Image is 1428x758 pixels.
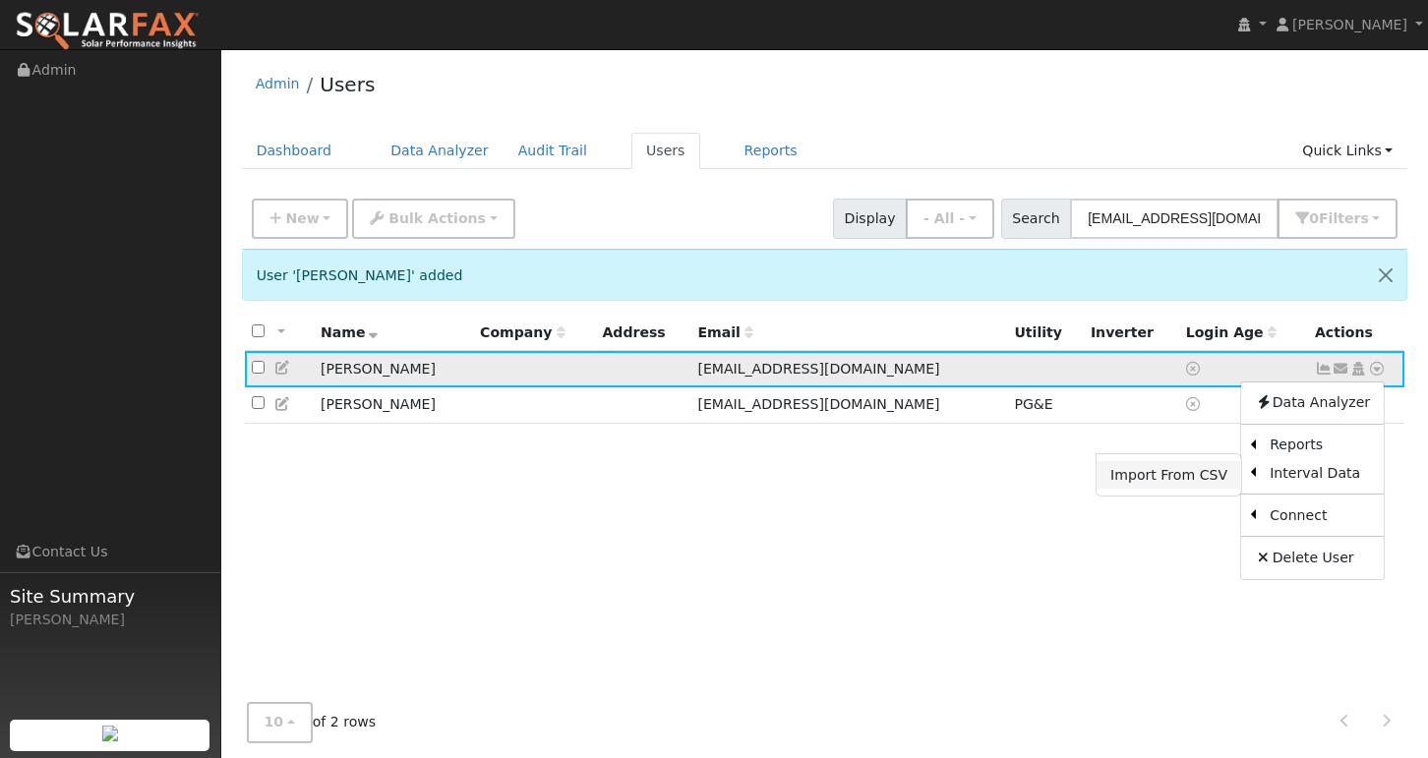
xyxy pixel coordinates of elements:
img: retrieve [102,726,118,741]
a: Audit Trail [504,133,602,169]
span: of 2 rows [247,703,377,743]
span: Days since last login [1186,324,1277,340]
span: [PERSON_NAME] [1292,17,1407,32]
a: No login access [1186,396,1204,412]
td: [PERSON_NAME] [314,387,473,424]
span: PG&E [1014,396,1052,412]
a: Reports [730,133,812,169]
span: Email [697,324,752,340]
span: Name [321,324,379,340]
a: Edit User [274,360,292,376]
div: Address [602,322,684,343]
button: - All - [906,199,994,239]
span: Search [1001,199,1071,239]
button: 0Filters [1278,199,1398,239]
a: Users [320,73,375,96]
a: Import From CSV [1097,461,1241,489]
td: [PERSON_NAME] [314,351,473,387]
a: Dashboard [242,133,347,169]
span: Display [833,199,907,239]
a: Interval Data [1256,459,1384,487]
img: SolarFax [15,11,200,52]
span: [EMAIL_ADDRESS][DOMAIN_NAME] [697,361,939,377]
span: Bulk Actions [388,210,486,226]
a: Other actions [1368,359,1386,379]
div: Inverter [1091,322,1172,343]
div: [PERSON_NAME] [10,610,210,630]
span: Filter [1319,210,1369,226]
div: Utility [1014,322,1076,343]
input: Search [1070,199,1279,239]
a: No login access [1186,361,1204,377]
span: User '[PERSON_NAME]' added [257,267,463,283]
span: Company name [480,324,565,340]
a: Reports [1256,432,1384,459]
a: Data Analyzer [376,133,504,169]
span: New [285,210,319,226]
a: Login As [1349,361,1367,377]
span: Site Summary [10,583,210,610]
a: Data Analyzer [1241,389,1384,417]
span: [EMAIL_ADDRESS][DOMAIN_NAME] [697,396,939,412]
a: Connect [1256,501,1384,529]
button: New [252,199,349,239]
button: Close [1365,251,1406,299]
div: Actions [1315,322,1398,343]
a: Delete User [1241,544,1384,571]
a: Quick Links [1287,133,1407,169]
button: 10 [247,703,313,743]
a: Admin [256,76,300,91]
a: Edit User [274,396,292,412]
a: Not connected [1315,361,1333,377]
span: 10 [265,715,284,730]
span: s [1360,210,1368,226]
button: Bulk Actions [352,199,514,239]
a: rosatinajero2696@gmail.com [1333,359,1350,379]
a: Users [631,133,700,169]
